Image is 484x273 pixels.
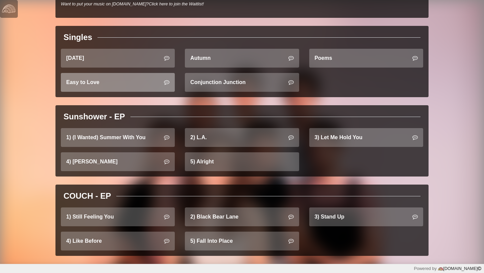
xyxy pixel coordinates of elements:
[437,266,481,271] a: [DOMAIN_NAME]
[64,111,125,123] div: Sunshower - EP
[61,152,175,171] a: 4) [PERSON_NAME]
[185,232,299,250] a: 5) Fall Into Place
[185,207,299,226] a: 2) Black Bear Lane
[61,128,175,147] a: 1) (I Wanted) Summer With You
[438,266,443,272] img: logo-color-e1b8fa5219d03fcd66317c3d3cfaab08a3c62fe3c3b9b34d55d8365b78b1766b.png
[61,1,204,6] i: Want to put your music on [DOMAIN_NAME]?
[414,265,481,272] div: Powered by
[64,190,111,202] div: COUCH - EP
[309,128,423,147] a: 3) Let Me Hold You
[185,49,299,68] a: Autumn
[309,207,423,226] a: 3) Stand Up
[185,152,299,171] a: 5) Alright
[61,207,175,226] a: 1) Still Feeling You
[185,128,299,147] a: 2) L.A.
[309,49,423,68] a: Poems
[64,31,92,43] div: Singles
[61,73,175,92] a: Easy to Love
[2,2,15,15] img: logo-white-4c48a5e4bebecaebe01ca5a9d34031cfd3d4ef9ae749242e8c4bf12ef99f53e8.png
[61,49,175,68] a: [DATE]
[149,1,204,6] a: Click here to join the Waitlist!
[61,232,175,250] a: 4) Like Before
[185,73,299,92] a: Conjunction Junction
